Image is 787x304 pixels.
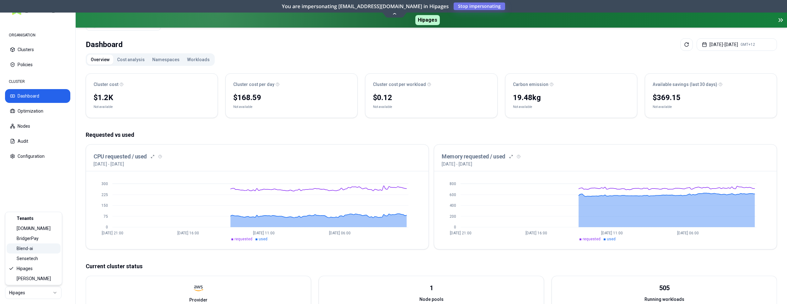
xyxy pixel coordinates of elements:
span: BridgerPay [17,235,39,242]
div: Tenants [7,213,61,223]
span: [DOMAIN_NAME] [17,225,51,232]
span: Hipages [17,265,33,272]
span: Blend-ai [17,245,33,252]
span: [PERSON_NAME] [17,275,51,282]
span: Sensetech [17,255,38,262]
